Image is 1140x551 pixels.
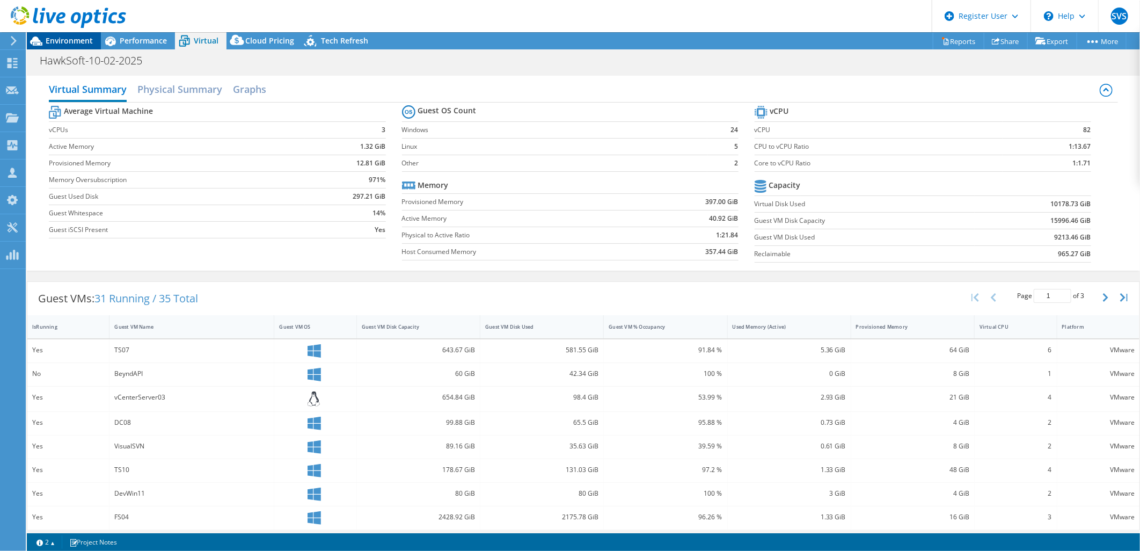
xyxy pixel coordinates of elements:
[856,323,956,330] div: Provisioned Memory
[706,197,739,207] b: 397.00 GiB
[114,464,269,476] div: TS10
[856,440,969,452] div: 8 GiB
[733,488,846,499] div: 3 GiB
[769,180,801,191] b: Capacity
[362,392,475,403] div: 654.84 GiB
[369,175,386,185] b: 971%
[137,78,222,100] h2: Physical Summary
[1073,158,1091,169] b: 1:1.71
[710,213,739,224] b: 40.92 GiB
[856,464,969,476] div: 48 GiB
[49,191,305,202] label: Guest Used Disk
[485,323,586,330] div: Guest VM Disk Used
[1080,291,1084,300] span: 3
[362,464,475,476] div: 178.67 GiB
[856,511,969,523] div: 16 GiB
[485,488,598,499] div: 80 GiB
[980,488,1051,499] div: 2
[35,55,159,67] h1: HawkSoft-10-02-2025
[485,368,598,380] div: 42.34 GiB
[194,35,218,46] span: Virtual
[1017,289,1084,303] span: Page of
[755,199,975,209] label: Virtual Disk Used
[32,417,104,429] div: Yes
[1062,417,1135,429] div: VMware
[980,464,1051,476] div: 4
[984,33,1028,49] a: Share
[114,511,269,523] div: FS04
[1062,488,1135,499] div: VMware
[485,464,598,476] div: 131.03 GiB
[733,440,846,452] div: 0.61 GiB
[49,125,305,135] label: vCPUs
[321,35,368,46] span: Tech Refresh
[980,511,1051,523] div: 3
[114,488,269,499] div: DevWin11
[32,392,104,403] div: Yes
[856,417,969,429] div: 4 GiB
[1044,11,1054,21] svg: \n
[32,440,104,452] div: Yes
[49,141,305,152] label: Active Memory
[733,368,846,380] div: 0 GiB
[609,488,722,499] div: 100 %
[1034,289,1071,303] input: jump to page
[1062,344,1135,356] div: VMware
[362,417,475,429] div: 99.88 GiB
[32,368,104,380] div: No
[418,180,449,191] b: Memory
[933,33,984,49] a: Reports
[609,464,722,476] div: 97.2 %
[735,158,739,169] b: 2
[706,247,739,257] b: 357.44 GiB
[980,392,1051,403] div: 4
[357,158,386,169] b: 12.81 GiB
[1051,199,1091,209] b: 10178.73 GiB
[770,106,789,117] b: vCPU
[733,344,846,356] div: 5.36 GiB
[1111,8,1128,25] span: SVS
[609,440,722,452] div: 39.59 %
[120,35,167,46] span: Performance
[49,208,305,219] label: Guest Whitespace
[856,488,969,499] div: 4 GiB
[32,323,91,330] div: IsRunning
[362,440,475,452] div: 89.16 GiB
[114,392,269,403] div: vCenterServer03
[1069,141,1091,152] b: 1:13.67
[980,417,1051,429] div: 2
[485,344,598,356] div: 581.55 GiB
[980,323,1039,330] div: Virtual CPU
[609,323,709,330] div: Guest VM % Occupancy
[755,249,975,259] label: Reclaimable
[114,417,269,429] div: DC08
[362,511,475,523] div: 2428.92 GiB
[733,417,846,429] div: 0.73 GiB
[609,417,722,429] div: 95.88 %
[733,511,846,523] div: 1.33 GiB
[362,323,462,330] div: Guest VM Disk Capacity
[1051,215,1091,226] b: 15996.46 GiB
[609,344,722,356] div: 91.84 %
[94,291,198,306] span: 31 Running / 35 Total
[32,464,104,476] div: Yes
[755,232,975,243] label: Guest VM Disk Used
[609,392,722,403] div: 53.99 %
[245,35,294,46] span: Cloud Pricing
[49,224,305,235] label: Guest iSCSI Present
[980,440,1051,452] div: 2
[418,105,477,116] b: Guest OS Count
[373,208,386,219] b: 14%
[375,224,386,235] b: Yes
[755,125,1003,135] label: vCPU
[1062,440,1135,452] div: VMware
[32,488,104,499] div: Yes
[402,247,641,257] label: Host Consumed Memory
[485,511,598,523] div: 2175.78 GiB
[755,215,975,226] label: Guest VM Disk Capacity
[733,464,846,476] div: 1.33 GiB
[402,158,708,169] label: Other
[609,368,722,380] div: 100 %
[856,344,969,356] div: 64 GiB
[856,368,969,380] div: 8 GiB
